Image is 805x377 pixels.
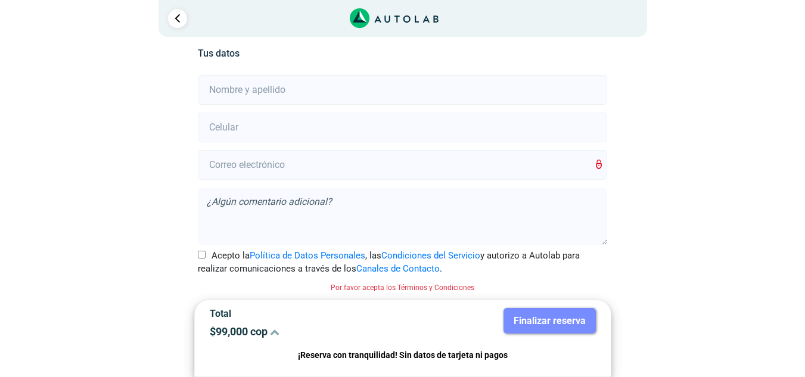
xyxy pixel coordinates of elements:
p: $ 99,000 cop [210,325,394,338]
input: Acepto laPolítica de Datos Personales, lasCondiciones del Servicioy autorizo a Autolab para reali... [198,251,206,258]
input: Nombre y apellido [198,75,607,105]
input: Celular [198,113,607,142]
label: Acepto la , las y autorizo a Autolab para realizar comunicaciones a través de los . [198,249,607,276]
a: Link al sitio de autolab [350,12,439,23]
h5: Tus datos [198,48,607,59]
a: Política de Datos Personales [250,250,365,261]
a: Ir al paso anterior [168,9,187,28]
p: Total [210,308,394,319]
a: Condiciones del Servicio [381,250,480,261]
button: Finalizar reserva [503,308,596,334]
a: Canales de Contacto [356,263,440,274]
input: Correo electrónico [198,150,607,180]
small: Por favor acepta los Términos y Condiciones [331,283,474,292]
p: ¡Reserva con tranquilidad! Sin datos de tarjeta ni pagos [210,348,596,362]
